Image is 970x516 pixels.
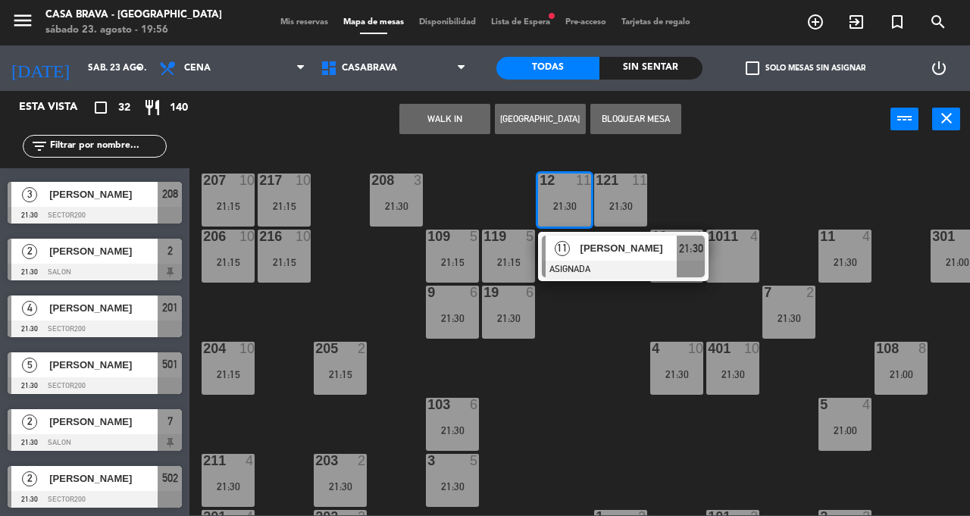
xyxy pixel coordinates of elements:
[202,257,255,267] div: 21:15
[48,138,166,155] input: Filtrar por nombre...
[336,18,411,27] span: Mapa de mesas
[414,174,423,187] div: 3
[482,313,535,324] div: 21:30
[203,342,204,355] div: 204
[706,369,759,380] div: 21:30
[526,286,535,299] div: 6
[184,63,211,73] span: Cena
[599,57,702,80] div: Sin sentar
[399,104,490,134] button: WALK IN
[49,357,158,373] span: [PERSON_NAME]
[167,242,173,260] span: 2
[496,57,599,80] div: Todas
[296,174,311,187] div: 10
[888,13,906,31] i: turned_in_not
[614,18,698,27] span: Tarjetas de regalo
[483,18,558,27] span: Lista de Espera
[708,342,709,355] div: 401
[273,18,336,27] span: Mis reservas
[49,243,158,259] span: [PERSON_NAME]
[594,201,647,211] div: 21:30
[688,342,703,355] div: 10
[762,313,815,324] div: 21:30
[426,257,479,267] div: 21:15
[470,286,479,299] div: 6
[652,230,652,243] div: 10
[650,369,703,380] div: 21:30
[296,230,311,243] div: 10
[11,9,34,32] i: menu
[11,9,34,37] button: menu
[596,174,596,187] div: 121
[890,108,918,130] button: power_input
[92,99,110,117] i: crop_square
[876,342,877,355] div: 108
[202,201,255,211] div: 21:15
[22,187,37,202] span: 3
[118,99,130,117] span: 32
[258,257,311,267] div: 21:15
[370,201,423,211] div: 21:30
[314,481,367,492] div: 21:30
[538,201,591,211] div: 21:30
[45,23,222,38] div: sábado 23. agosto - 19:56
[342,63,397,73] span: CasaBrava
[239,174,255,187] div: 10
[358,342,367,355] div: 2
[764,286,765,299] div: 7
[470,454,479,468] div: 5
[203,230,204,243] div: 206
[470,230,479,243] div: 5
[143,99,161,117] i: restaurant
[495,104,586,134] button: [GEOGRAPHIC_DATA]
[558,18,614,27] span: Pre-acceso
[806,286,815,299] div: 2
[694,230,703,243] div: 4
[744,342,759,355] div: 10
[162,355,178,374] span: 501
[590,104,681,134] button: Bloquear Mesa
[470,398,479,411] div: 6
[547,11,556,20] span: fiber_manual_record
[22,358,37,373] span: 5
[820,398,821,411] div: 5
[932,108,960,130] button: close
[818,425,871,436] div: 21:00
[746,61,759,75] span: check_box_outline_blank
[679,239,703,258] span: 21:30
[8,99,109,117] div: Esta vista
[896,109,914,127] i: power_input
[22,471,37,486] span: 2
[371,174,372,187] div: 208
[45,8,222,23] div: Casa Brava - [GEOGRAPHIC_DATA]
[30,137,48,155] i: filter_list
[750,230,759,243] div: 4
[203,174,204,187] div: 207
[929,13,947,31] i: search
[162,185,178,203] span: 208
[49,471,158,486] span: [PERSON_NAME]
[708,230,709,243] div: 1011
[49,300,158,316] span: [PERSON_NAME]
[170,99,188,117] span: 140
[315,454,316,468] div: 203
[862,398,871,411] div: 4
[167,412,173,430] span: 7
[239,342,255,355] div: 10
[820,230,821,243] div: 11
[580,240,677,256] span: [PERSON_NAME]
[426,313,479,324] div: 21:30
[22,414,37,430] span: 2
[358,454,367,468] div: 2
[162,469,178,487] span: 502
[315,342,316,355] div: 205
[555,241,570,256] span: 11
[576,174,591,187] div: 11
[49,414,158,430] span: [PERSON_NAME]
